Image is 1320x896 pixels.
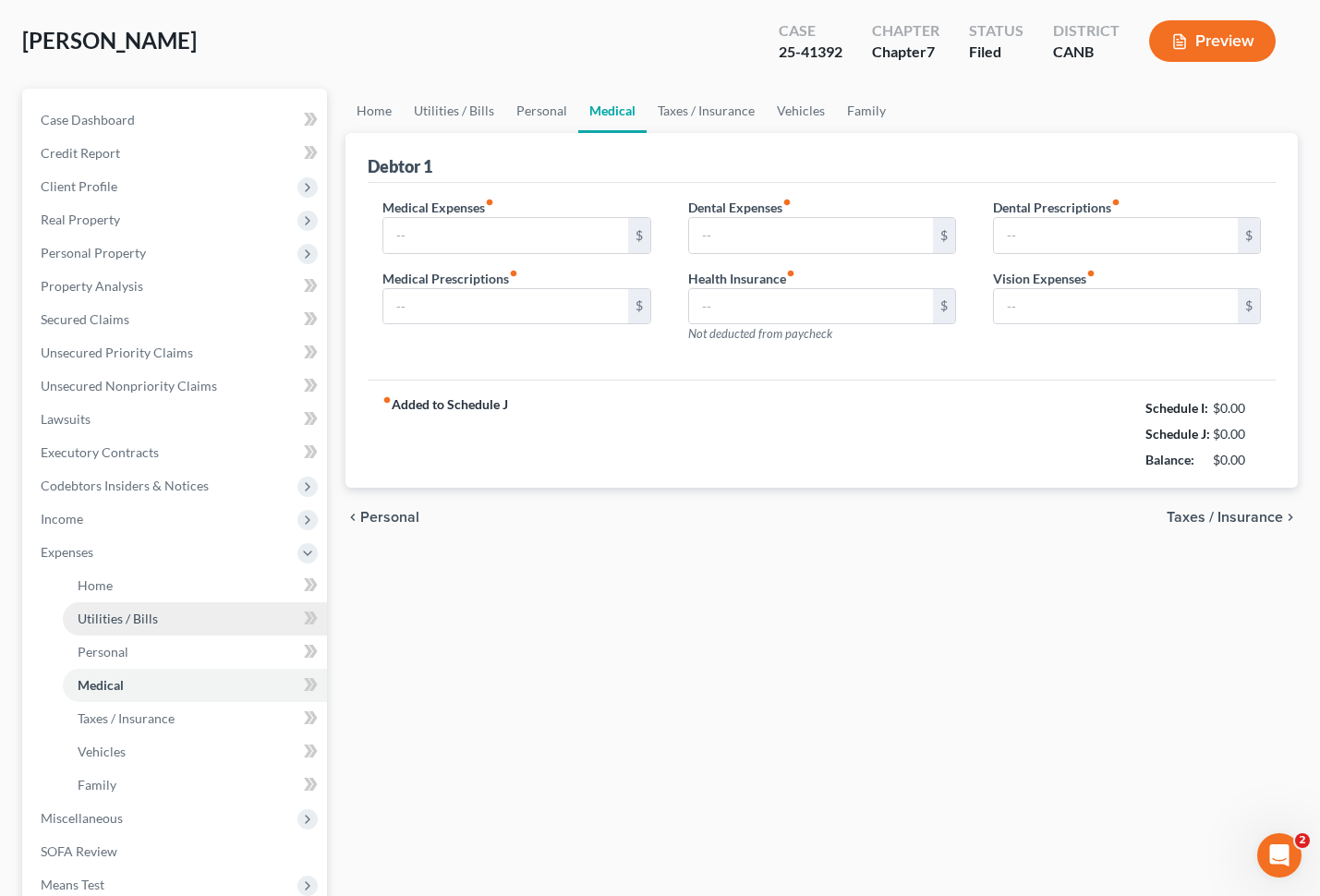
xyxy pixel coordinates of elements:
a: Medical [63,669,327,702]
label: Dental Prescriptions [993,198,1120,217]
input: -- [383,289,627,324]
iframe: Intercom live chat [1257,833,1302,878]
i: chevron_left [345,510,360,525]
i: fiber_manual_record [1111,198,1120,207]
a: Personal [505,89,578,133]
label: Medical Prescriptions [382,269,518,288]
button: Preview [1149,20,1276,62]
div: Case [779,20,842,42]
span: Unsecured Nonpriority Claims [41,378,217,394]
i: fiber_manual_record [782,198,792,207]
div: $ [933,218,955,253]
i: chevron_right [1283,510,1298,525]
span: Medical [78,677,124,693]
div: $ [1238,289,1260,324]
span: Expenses [41,544,93,560]
span: Not deducted from paycheck [688,326,832,341]
span: Family [78,777,116,793]
a: Family [63,769,327,802]
a: Unsecured Nonpriority Claims [26,369,327,403]
strong: Balance: [1145,452,1194,467]
span: Unsecured Priority Claims [41,345,193,360]
a: Utilities / Bills [63,602,327,636]
span: [PERSON_NAME] [22,27,197,54]
span: Personal [360,510,419,525]
span: Income [41,511,83,527]
span: Codebtors Insiders & Notices [41,478,209,493]
a: Home [63,569,327,602]
div: $ [628,289,650,324]
span: Personal [78,644,128,660]
div: Chapter [872,42,939,63]
a: Home [345,89,403,133]
i: fiber_manual_record [509,269,518,278]
strong: Schedule J: [1145,426,1210,442]
input: -- [994,289,1238,324]
a: Secured Claims [26,303,327,336]
span: Secured Claims [41,311,129,327]
strong: Schedule I: [1145,400,1208,416]
a: Medical [578,89,647,133]
a: Vehicles [63,735,327,769]
button: Taxes / Insurance chevron_right [1167,510,1298,525]
a: Lawsuits [26,403,327,436]
label: Vision Expenses [993,269,1096,288]
a: Credit Report [26,137,327,170]
input: -- [689,218,933,253]
div: Status [969,20,1023,42]
div: CANB [1053,42,1120,63]
a: Taxes / Insurance [63,702,327,735]
div: $ [933,289,955,324]
span: 7 [926,42,935,60]
label: Health Insurance [688,269,795,288]
i: fiber_manual_record [382,395,392,405]
i: fiber_manual_record [485,198,494,207]
i: fiber_manual_record [786,269,795,278]
a: Taxes / Insurance [647,89,766,133]
input: -- [383,218,627,253]
div: $0.00 [1213,425,1262,443]
div: $ [1238,218,1260,253]
span: Personal Property [41,245,146,260]
i: fiber_manual_record [1086,269,1096,278]
div: Filed [969,42,1023,63]
div: $ [628,218,650,253]
div: Chapter [872,20,939,42]
span: Home [78,577,113,593]
a: Case Dashboard [26,103,327,137]
div: $0.00 [1213,399,1262,418]
label: Medical Expenses [382,198,494,217]
span: Taxes / Insurance [1167,510,1283,525]
a: Personal [63,636,327,669]
span: 2 [1295,833,1310,848]
a: Executory Contracts [26,436,327,469]
span: Vehicles [78,744,126,759]
a: SOFA Review [26,835,327,868]
a: Property Analysis [26,270,327,303]
span: Miscellaneous [41,810,123,826]
span: Property Analysis [41,278,143,294]
div: $0.00 [1213,451,1262,469]
button: chevron_left Personal [345,510,419,525]
span: Executory Contracts [41,444,159,460]
span: Client Profile [41,178,117,194]
div: District [1053,20,1120,42]
span: Credit Report [41,145,120,161]
span: Real Property [41,212,120,227]
a: Vehicles [766,89,836,133]
span: Means Test [41,877,104,892]
label: Dental Expenses [688,198,792,217]
span: Case Dashboard [41,112,135,127]
a: Family [836,89,897,133]
a: Utilities / Bills [403,89,505,133]
input: -- [689,289,933,324]
span: Lawsuits [41,411,91,427]
a: Unsecured Priority Claims [26,336,327,369]
strong: Added to Schedule J [382,395,508,473]
div: Debtor 1 [368,155,432,177]
span: Utilities / Bills [78,611,158,626]
input: -- [994,218,1238,253]
span: Taxes / Insurance [78,710,175,726]
span: SOFA Review [41,843,117,859]
div: 25-41392 [779,42,842,63]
